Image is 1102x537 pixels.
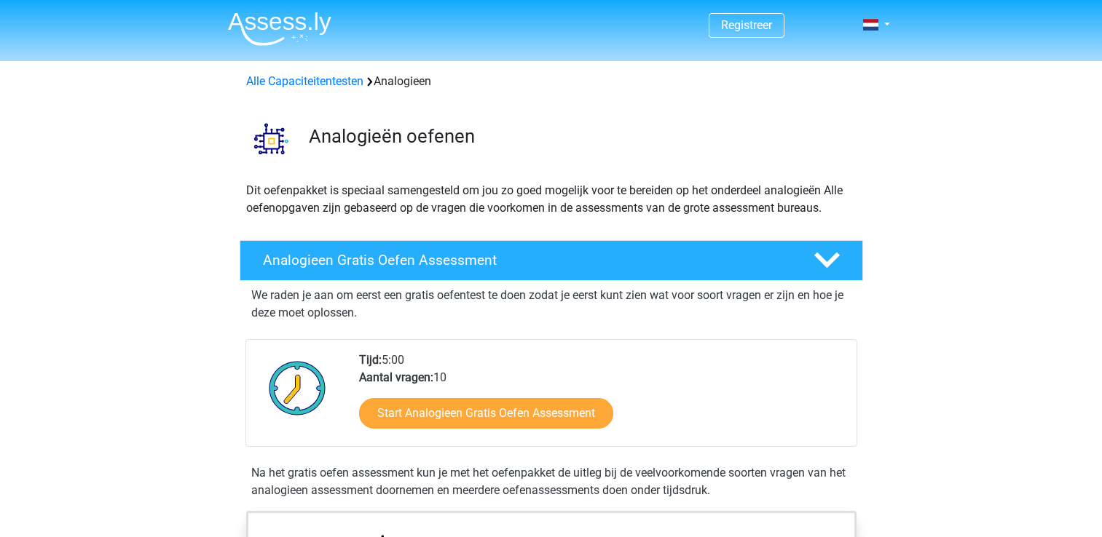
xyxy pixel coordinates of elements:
[245,464,857,499] div: Na het gratis oefen assessment kun je met het oefenpakket de uitleg bij de veelvoorkomende soorte...
[263,252,790,268] h4: Analogieen Gratis Oefen Assessment
[348,351,856,446] div: 5:00 10
[246,74,363,88] a: Alle Capaciteitentesten
[251,287,851,322] p: We raden je aan om eerst een gratis oefentest te doen zodat je eerst kunt zien wat voor soort vra...
[228,12,331,46] img: Assessly
[721,18,772,32] a: Registreer
[359,353,382,367] b: Tijd:
[359,398,613,429] a: Start Analogieen Gratis Oefen Assessment
[240,73,862,90] div: Analogieen
[309,125,851,148] h3: Analogieën oefenen
[234,240,869,281] a: Analogieen Gratis Oefen Assessment
[261,351,334,424] img: Klok
[246,182,857,217] p: Dit oefenpakket is speciaal samengesteld om jou zo goed mogelijk voor te bereiden op het onderdee...
[240,108,302,170] img: analogieen
[359,370,433,384] b: Aantal vragen:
